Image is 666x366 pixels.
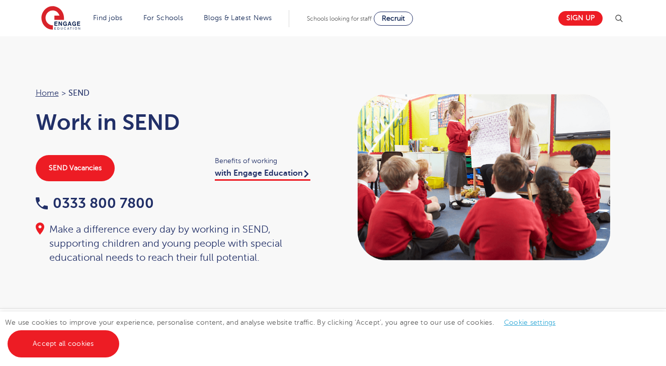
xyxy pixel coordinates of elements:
span: Benefits of working [215,155,323,167]
h1: Work in SEND [36,110,323,135]
span: > [61,89,66,98]
img: Engage Education [41,6,80,31]
a: Find jobs [93,14,123,22]
span: We use cookies to improve your experience, personalise content, and analyse website traffic. By c... [5,319,566,347]
a: 0333 800 7800 [36,195,154,211]
a: Cookie settings [504,319,556,326]
a: Accept all cookies [8,330,119,357]
span: SEND [68,87,90,100]
a: with Engage Education [215,169,310,181]
a: SEND Vacancies [36,155,115,181]
a: Sign up [558,11,603,26]
a: Recruit [374,12,413,26]
nav: breadcrumb [36,87,323,100]
a: Blogs & Latest News [204,14,272,22]
a: For Schools [143,14,183,22]
div: Make a difference every day by working in SEND, supporting children and young people with special... [36,223,323,265]
span: Schools looking for staff [307,15,372,22]
span: Recruit [382,15,405,22]
a: Home [36,89,59,98]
